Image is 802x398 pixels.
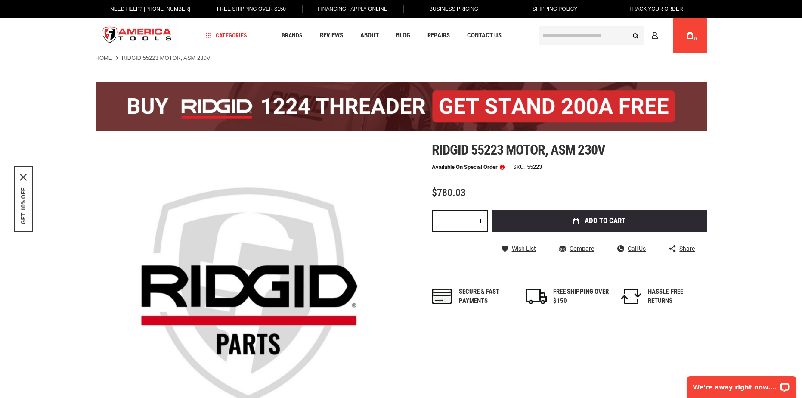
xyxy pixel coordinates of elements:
[356,30,383,41] a: About
[96,54,112,62] a: Home
[392,30,414,41] a: Blog
[617,245,646,252] a: Call Us
[559,245,594,252] a: Compare
[585,217,625,224] span: Add to Cart
[278,30,307,41] a: Brands
[694,37,697,41] span: 0
[122,55,211,61] strong: RIDGID 55223 MOTOR, ASM 230V
[648,287,704,306] div: HASSLE-FREE RETURNS
[432,187,466,199] span: $780.03
[432,289,452,304] img: payments
[679,246,695,252] span: Share
[20,188,27,224] button: GET 10% OFF
[526,289,547,304] img: shipping
[553,287,609,306] div: FREE SHIPPING OVER $150
[316,30,347,41] a: Reviews
[621,289,641,304] img: returns
[467,32,502,39] span: Contact Us
[432,164,505,170] p: Available on Special Order
[20,174,27,181] svg: close icon
[628,246,646,252] span: Call Us
[282,32,303,38] span: Brands
[96,19,179,52] img: America Tools
[570,246,594,252] span: Compare
[459,287,515,306] div: Secure & fast payments
[424,30,454,41] a: Repairs
[96,19,179,52] a: store logo
[427,32,450,39] span: Repairs
[206,32,247,38] span: Categories
[320,32,343,39] span: Reviews
[502,245,536,252] a: Wish List
[513,164,527,170] strong: SKU
[492,210,707,232] button: Add to Cart
[96,82,707,131] img: BOGO: Buy the RIDGID® 1224 Threader (26092), get the 92467 200A Stand FREE!
[681,371,802,398] iframe: LiveChat chat widget
[432,142,605,158] span: Ridgid 55223 motor, asm 230v
[527,164,542,170] div: 55223
[360,32,379,39] span: About
[628,27,644,44] button: Search
[20,174,27,181] button: Close
[396,32,410,39] span: Blog
[533,6,578,12] span: Shipping Policy
[202,30,251,41] a: Categories
[512,246,536,252] span: Wish List
[463,30,505,41] a: Contact Us
[682,18,698,53] a: 0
